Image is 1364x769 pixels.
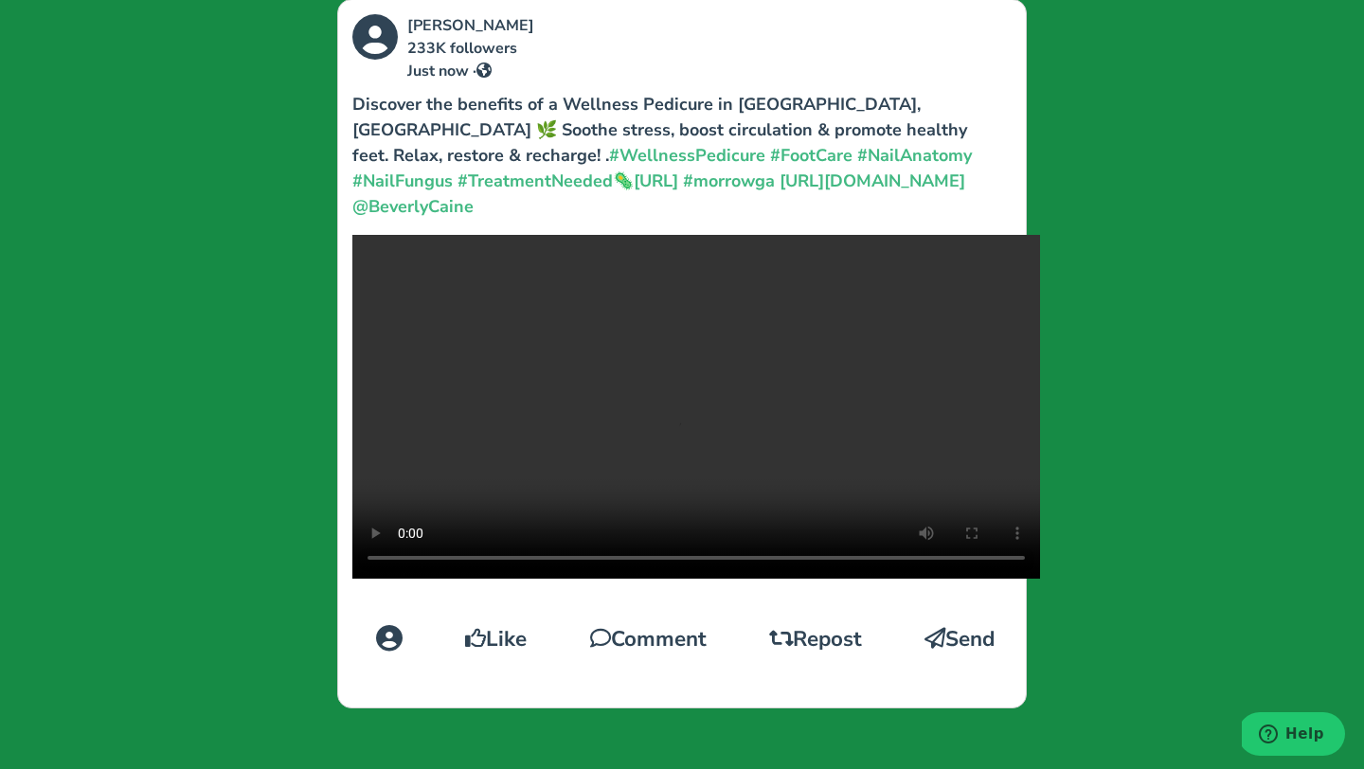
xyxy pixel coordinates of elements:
[609,144,765,167] span: #WellnessPedicure
[352,92,980,220] p: Discover the benefits of a Wellness Pedicure in [GEOGRAPHIC_DATA], [GEOGRAPHIC_DATA] 🌿 Soothe str...
[1242,712,1345,760] iframe: Opens a widget where you can find more information
[857,144,972,167] span: #NailAnatomy
[352,170,453,192] span: #NailFungus
[924,623,995,655] span: Send
[407,15,534,36] span: [PERSON_NAME]
[458,170,613,192] span: #TreatmentNeeded
[780,170,965,192] span: [URL][DOMAIN_NAME]
[465,623,527,655] span: Like
[407,37,534,60] p: 233K followers
[770,144,852,167] span: #FootCare
[590,623,707,655] span: Comment
[352,195,474,218] span: @BeverlyCaine
[634,170,678,192] span: [URL]
[407,60,534,82] p: Just now ·
[769,623,862,655] span: Repost
[683,170,775,192] span: #morrowga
